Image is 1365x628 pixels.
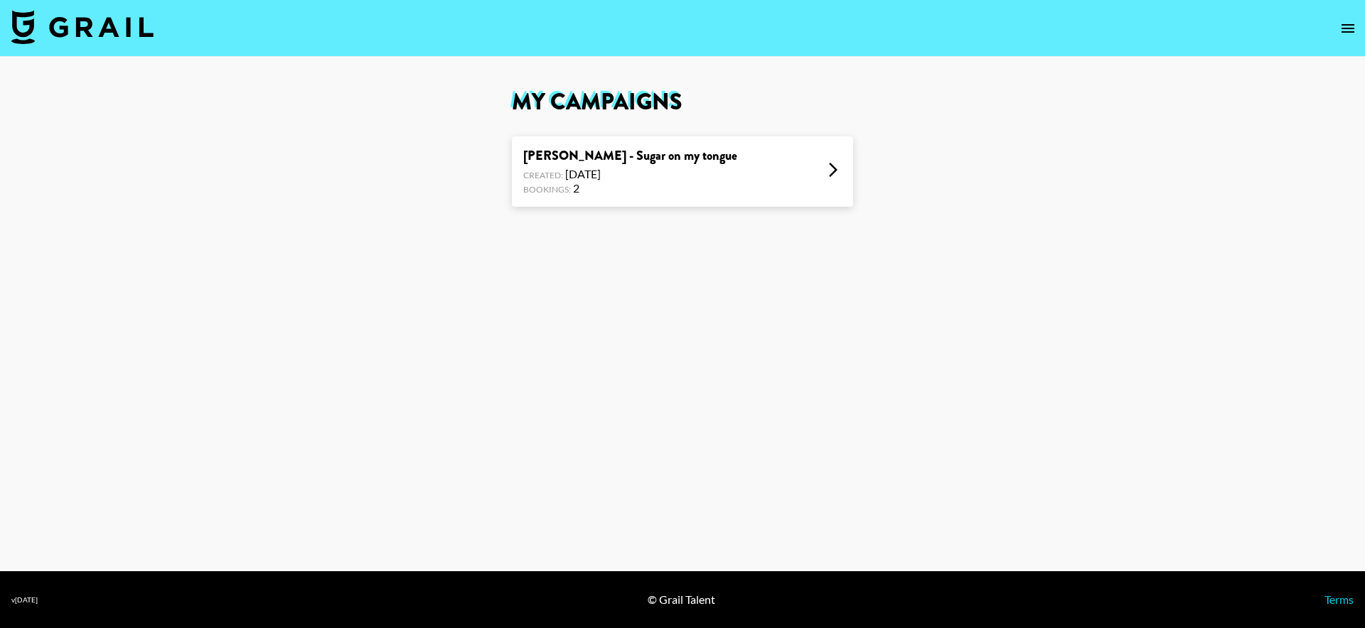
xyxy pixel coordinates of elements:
h1: My Campaigns [512,91,853,114]
span: Created: [523,170,563,180]
span: Bookings: [523,184,571,195]
div: 2 [523,181,737,195]
button: open drawer [1334,14,1362,43]
div: © Grail Talent [648,592,715,607]
img: Grail Talent [11,10,154,44]
iframe: Drift Widget Chat Controller [1294,557,1348,611]
div: [DATE] [523,167,737,181]
div: v [DATE] [11,595,38,605]
div: [PERSON_NAME] - Sugar on my tongue [523,148,737,164]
